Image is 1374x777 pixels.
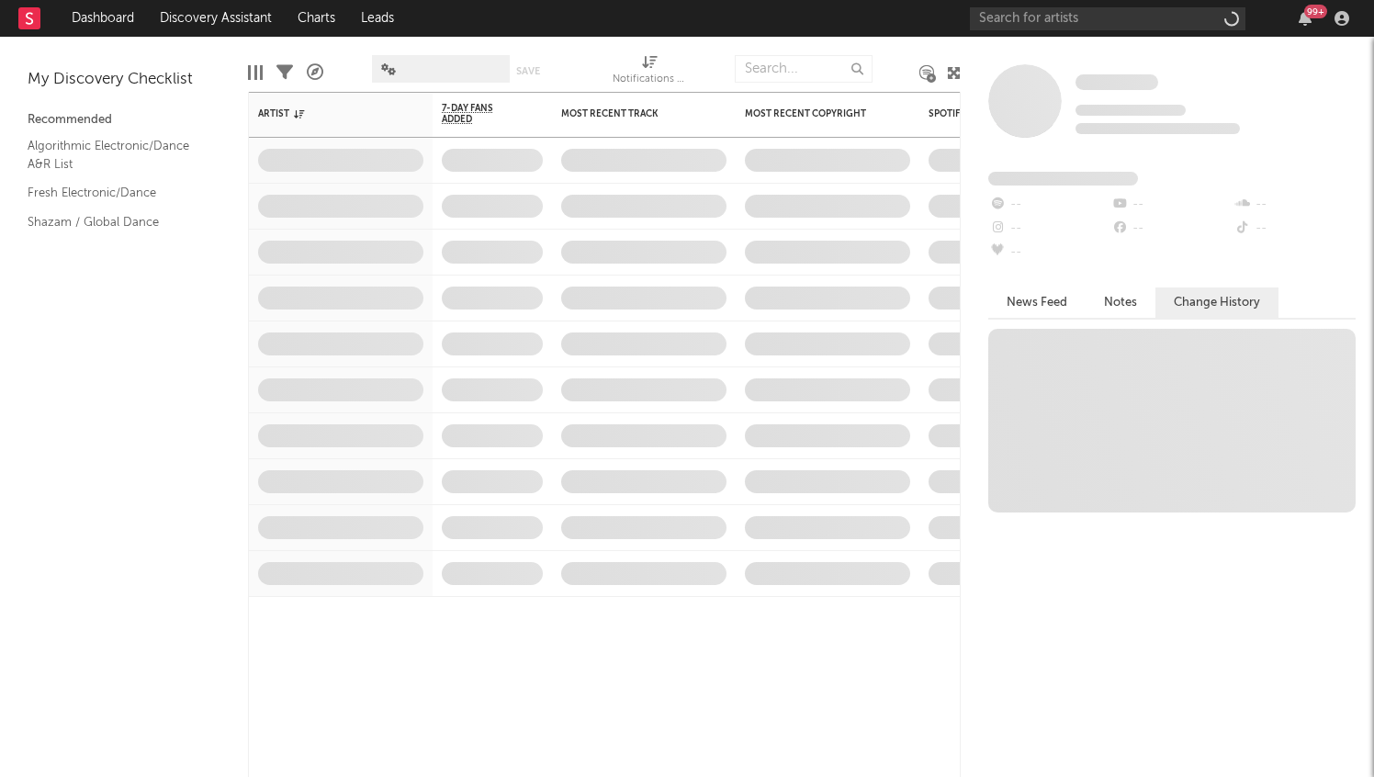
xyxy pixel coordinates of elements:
[276,46,293,99] div: Filters
[1155,287,1278,318] button: Change History
[28,69,220,91] div: My Discovery Checklist
[1076,123,1240,134] span: 0 fans last week
[988,172,1138,186] span: Fans Added by Platform
[613,69,686,91] div: Notifications (Artist)
[613,46,686,99] div: Notifications (Artist)
[1076,73,1158,92] a: Some Artist
[735,55,873,83] input: Search...
[1076,74,1158,90] span: Some Artist
[929,108,1066,119] div: Spotify Monthly Listeners
[516,66,540,76] button: Save
[258,108,396,119] div: Artist
[988,241,1110,265] div: --
[1110,217,1233,241] div: --
[1233,193,1356,217] div: --
[1086,287,1155,318] button: Notes
[307,46,323,99] div: A&R Pipeline
[1299,11,1312,26] button: 99+
[988,217,1110,241] div: --
[988,193,1110,217] div: --
[561,108,699,119] div: Most Recent Track
[28,136,202,174] a: Algorithmic Electronic/Dance A&R List
[248,46,263,99] div: Edit Columns
[1110,193,1233,217] div: --
[442,103,515,125] span: 7-Day Fans Added
[988,287,1086,318] button: News Feed
[1233,217,1356,241] div: --
[28,183,202,203] a: Fresh Electronic/Dance
[970,7,1245,30] input: Search for artists
[745,108,883,119] div: Most Recent Copyright
[1076,105,1186,116] span: Tracking Since: [DATE]
[28,212,202,232] a: Shazam / Global Dance
[1304,5,1327,18] div: 99 +
[28,109,220,131] div: Recommended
